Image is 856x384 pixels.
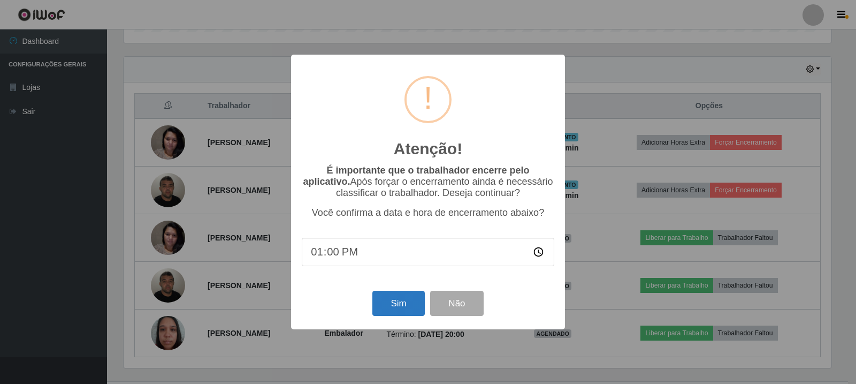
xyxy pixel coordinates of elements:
p: Após forçar o encerramento ainda é necessário classificar o trabalhador. Deseja continuar? [302,165,554,199]
button: Sim [372,291,424,316]
h2: Atenção! [394,139,462,159]
b: É importante que o trabalhador encerre pelo aplicativo. [303,165,529,187]
button: Não [430,291,483,316]
p: Você confirma a data e hora de encerramento abaixo? [302,207,554,219]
